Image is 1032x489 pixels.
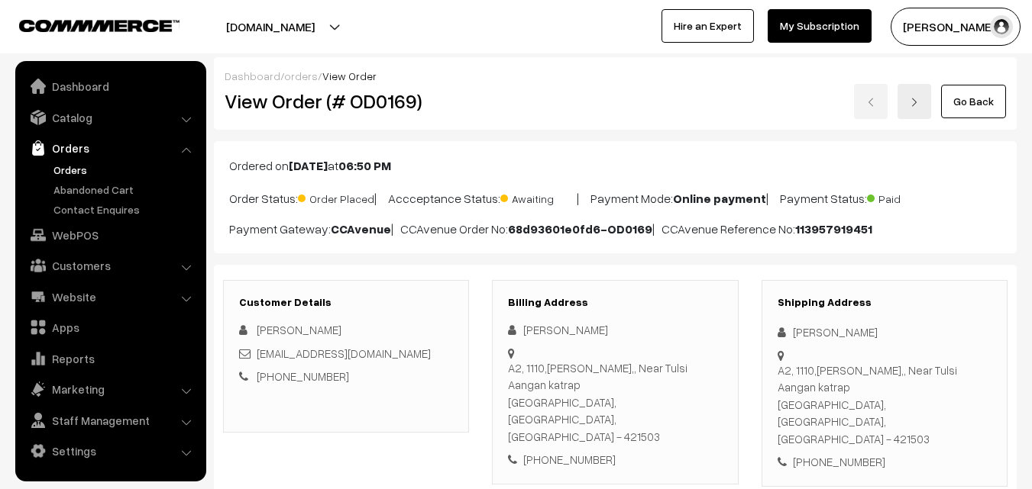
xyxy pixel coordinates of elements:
span: View Order [322,69,377,82]
a: WebPOS [19,221,201,249]
div: [PERSON_NAME] [508,321,722,339]
a: Apps [19,314,201,341]
b: CCAvenue [331,221,391,236]
img: right-arrow.png [910,98,919,107]
h3: Shipping Address [778,296,992,309]
a: Dashboard [19,72,201,100]
a: Marketing [19,375,201,403]
h2: View Order (# OD0169) [225,89,470,113]
a: Orders [19,134,201,162]
a: Go Back [941,85,1006,118]
div: A2, 1110,[PERSON_NAME],, Near Tulsi Aangan katrap [GEOGRAPHIC_DATA], [GEOGRAPHIC_DATA], [GEOGRAPH... [778,362,992,448]
b: [DATE] [289,158,328,173]
a: Dashboard [225,69,280,82]
a: Orders [50,162,201,178]
p: Payment Gateway: | CCAvenue Order No: | CCAvenue Reference No: [229,220,1001,238]
a: Customers [19,252,201,279]
img: COMMMERCE [19,20,180,31]
b: Online payment [673,191,766,206]
span: Awaiting [500,187,577,207]
a: Abandoned Cart [50,182,201,198]
button: [DOMAIN_NAME] [173,8,368,46]
div: [PERSON_NAME] [778,323,992,341]
img: user [990,15,1013,38]
button: [PERSON_NAME] [891,8,1021,46]
a: Staff Management [19,407,201,434]
h3: Billing Address [508,296,722,309]
a: COMMMERCE [19,15,153,34]
div: A2, 1110,[PERSON_NAME],, Near Tulsi Aangan katrap [GEOGRAPHIC_DATA], [GEOGRAPHIC_DATA], [GEOGRAPH... [508,359,722,446]
div: [PHONE_NUMBER] [508,451,722,468]
span: [PERSON_NAME] [257,323,341,336]
a: Catalog [19,104,201,131]
span: Paid [867,187,943,207]
a: Contact Enquires [50,201,201,217]
a: Website [19,283,201,310]
a: My Subscription [768,9,872,43]
b: 06:50 PM [338,158,391,173]
p: Order Status: | Accceptance Status: | Payment Mode: | Payment Status: [229,187,1001,208]
h3: Customer Details [239,296,453,309]
a: orders [284,69,318,82]
a: [PHONE_NUMBER] [257,369,349,383]
p: Ordered on at [229,156,1001,175]
a: Hire an Expert [662,9,754,43]
b: 68d93601e0fd6-OD0169 [508,221,652,236]
div: / / [225,68,1006,84]
a: Reports [19,345,201,372]
a: [EMAIL_ADDRESS][DOMAIN_NAME] [257,346,431,360]
a: Settings [19,437,201,465]
span: Order Placed [298,187,374,207]
div: [PHONE_NUMBER] [778,453,992,471]
b: 113957919451 [795,221,872,236]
